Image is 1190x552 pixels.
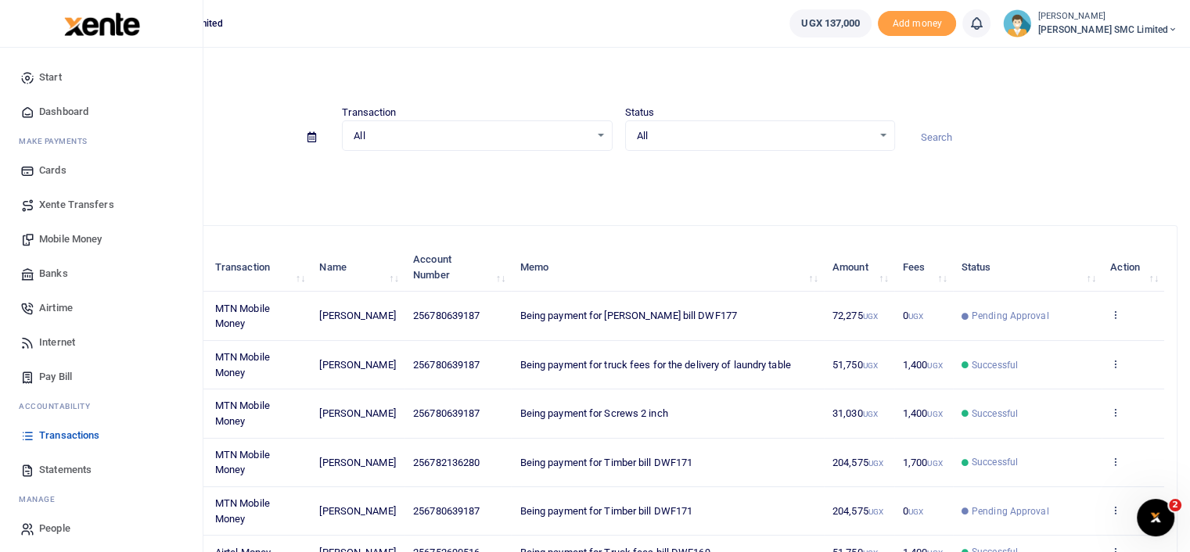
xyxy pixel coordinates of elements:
[27,493,56,505] span: anage
[13,95,190,129] a: Dashboard
[319,505,395,517] span: [PERSON_NAME]
[319,310,395,321] span: [PERSON_NAME]
[413,407,480,419] span: 256780639187
[13,291,190,325] a: Airtime
[908,507,923,516] small: UGX
[832,457,883,468] span: 204,575
[13,360,190,394] a: Pay Bill
[868,507,883,516] small: UGX
[404,243,512,292] th: Account Number: activate to sort column ascending
[908,124,1177,151] input: Search
[39,266,68,281] span: Banks
[215,400,270,427] span: MTN Mobile Money
[832,359,878,371] span: 51,750
[903,359,943,371] span: 1,400
[832,505,883,517] span: 204,575
[1137,499,1174,536] iframe: Intercom live chat
[215,351,270,378] span: MTN Mobile Money
[13,418,190,453] a: Transactions
[13,222,190,256] a: Mobile Money
[342,105,396,120] label: Transaction
[511,243,823,292] th: Memo: activate to sort column ascending
[903,505,923,517] span: 0
[39,369,72,385] span: Pay Bill
[39,428,99,443] span: Transactions
[972,358,1018,372] span: Successful
[413,310,480,321] span: 256780639187
[868,459,883,468] small: UGX
[863,312,878,321] small: UGX
[311,243,404,292] th: Name: activate to sort column ascending
[39,300,73,316] span: Airtime
[520,457,693,468] span: Being payment for Timber bill DWF171
[319,457,395,468] span: [PERSON_NAME]
[39,163,67,178] span: Cards
[520,310,737,321] span: Being payment for [PERSON_NAME] bill DWF177
[894,243,953,292] th: Fees: activate to sort column ascending
[13,153,190,188] a: Cards
[39,335,75,350] span: Internet
[972,455,1018,469] span: Successful
[832,310,878,321] span: 72,275
[1003,9,1177,38] a: profile-user [PERSON_NAME] [PERSON_NAME] SMC Limited
[319,359,395,371] span: [PERSON_NAME]
[39,231,102,247] span: Mobile Money
[972,407,1018,421] span: Successful
[215,303,270,330] span: MTN Mobile Money
[215,497,270,525] span: MTN Mobile Money
[64,13,140,36] img: logo-large
[972,504,1049,518] span: Pending Approval
[1037,23,1177,37] span: [PERSON_NAME] SMC Limited
[59,67,1177,84] h4: Transactions
[520,359,791,371] span: Being payment for truck fees for the delivery of laundry table
[927,410,942,418] small: UGX
[39,462,92,478] span: Statements
[13,256,190,291] a: Banks
[63,17,140,29] a: logo-small logo-large logo-large
[520,407,668,419] span: Being payment for Screws 2 inch
[13,487,190,511] li: M
[354,128,589,144] span: All
[801,16,860,31] span: UGX 137,000
[903,457,943,468] span: 1,700
[637,128,872,144] span: All
[207,243,311,292] th: Transaction: activate to sort column ascending
[39,197,114,213] span: Xente Transfers
[1169,499,1181,511] span: 2
[13,453,190,487] a: Statements
[1102,243,1164,292] th: Action: activate to sort column ascending
[878,16,956,28] a: Add money
[953,243,1102,292] th: Status: activate to sort column ascending
[31,400,90,412] span: countability
[39,104,88,120] span: Dashboard
[13,60,190,95] a: Start
[863,410,878,418] small: UGX
[413,359,480,371] span: 256780639187
[903,310,923,321] span: 0
[783,9,878,38] li: Wallet ballance
[972,309,1049,323] span: Pending Approval
[319,407,395,419] span: [PERSON_NAME]
[59,170,1177,186] p: Download
[13,511,190,546] a: People
[27,135,88,147] span: ake Payments
[413,505,480,517] span: 256780639187
[13,188,190,222] a: Xente Transfers
[13,129,190,153] li: M
[625,105,655,120] label: Status
[908,312,923,321] small: UGX
[903,407,943,419] span: 1,400
[824,243,894,292] th: Amount: activate to sort column ascending
[1003,9,1031,38] img: profile-user
[13,394,190,418] li: Ac
[1037,10,1177,23] small: [PERSON_NAME]
[927,459,942,468] small: UGX
[878,11,956,37] span: Add money
[863,361,878,370] small: UGX
[878,11,956,37] li: Toup your wallet
[789,9,872,38] a: UGX 137,000
[927,361,942,370] small: UGX
[13,325,190,360] a: Internet
[215,449,270,476] span: MTN Mobile Money
[520,505,693,517] span: Being payment for Timber bill DWF171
